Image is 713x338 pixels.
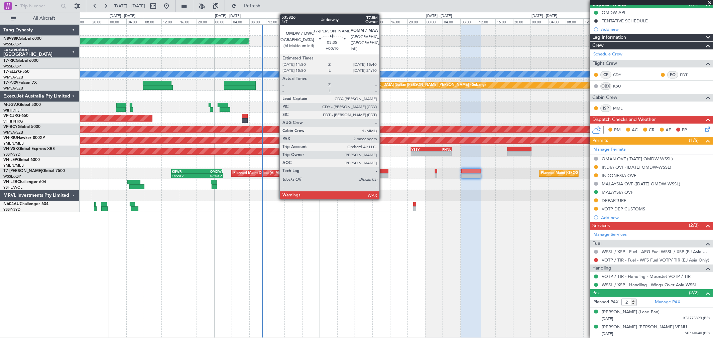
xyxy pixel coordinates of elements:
div: Planned Maint [GEOGRAPHIC_DATA] (Sultan [PERSON_NAME] [PERSON_NAME] - Subang) [330,80,486,90]
div: INDONESIA OVF [602,173,636,178]
span: (2/3) [689,222,699,229]
span: T7-ELLY [3,70,18,74]
a: WSSL / XSP - Handling - Wings Over Asia WSSL [602,282,697,288]
div: 08:00 [144,18,161,24]
div: 00:00 [214,18,232,24]
span: CR [649,127,655,134]
div: 00:00 [530,18,548,24]
span: T7-PJ29 [3,81,18,85]
span: Permits [592,137,608,145]
a: VH-LEPGlobal 6000 [3,158,40,162]
div: [DATE] - [DATE] [426,13,452,19]
div: [PERSON_NAME] (Lead Pax) [602,309,660,316]
button: Refresh [228,1,268,11]
div: [DATE] - [DATE] [531,13,557,19]
a: KSU [613,83,628,89]
div: [DATE] - [DATE] [321,13,346,19]
div: Add new [601,26,710,32]
a: T7-RICGlobal 6000 [3,59,38,63]
a: Manage Permits [593,146,626,153]
span: (1/5) [689,137,699,144]
div: 12:00 [267,18,284,24]
a: VOTP / TIR - Handling - MoonJet VOTP / TIR [602,274,691,279]
button: All Aircraft [7,13,73,24]
a: Manage PAX [655,299,680,306]
a: CDY [613,72,628,78]
span: PM [614,127,621,134]
span: [DATE] [602,331,613,336]
span: VH-RIU [3,136,17,140]
span: Leg Information [592,34,626,41]
a: VOTP / TIR - Fuel - WFS Fuel VOTP/ TIR (EJ Asia Only) [602,257,709,263]
span: VH-LEP [3,158,17,162]
span: All Aircraft [17,16,71,21]
div: INDIA OVF ([DATE] OMDW-WSSL) [602,164,671,170]
div: DEPARTURE [602,198,626,203]
span: Dispatch Checks and Weather [592,116,656,124]
a: YSSY/SYD [3,152,20,157]
div: 08:00 [355,18,372,24]
div: 12:00 [372,18,390,24]
a: WSSL/XSP [3,174,21,179]
span: Crew [592,42,604,49]
div: PHNL [431,147,451,151]
a: YMEN/MEB [3,163,24,168]
span: N8998K [3,37,19,41]
span: Refresh [238,4,266,8]
span: K5177589B (PP) [683,316,710,321]
div: 12:00 [583,18,601,24]
span: VP-CJR [3,114,17,118]
a: M-JGVJGlobal 5000 [3,103,41,107]
a: Manage Services [593,231,627,238]
a: VHHH/HKG [3,119,23,124]
div: OMAN OVF ([DATE] OMDW-WSSL) [602,156,673,162]
span: [DATE] [602,316,613,321]
div: TENTATIVE SCHEDULE [602,18,648,24]
div: - [411,152,431,156]
span: (2/2) [689,289,699,296]
a: WIHH/HLP [3,108,22,113]
div: KEWR [172,169,197,173]
div: 04:00 [548,18,566,24]
span: [DATE] - [DATE] [114,3,145,9]
div: [DATE] - [DATE] [215,13,241,19]
div: ISP [600,105,611,112]
div: 20:00 [302,18,320,24]
span: VH-VSK [3,147,18,151]
span: Pax [592,289,600,297]
a: Schedule Crew [593,51,622,58]
a: MML [613,105,628,111]
div: Planned Maint Dubai (Al Maktoum Intl) [233,168,299,178]
span: T7-RIC [3,59,16,63]
div: 04:00 [126,18,144,24]
a: N8998KGlobal 6000 [3,37,41,41]
div: MALAYSIA OVF ([DATE] OMDW-WSSL) [602,181,680,187]
a: T7-[PERSON_NAME]Global 7500 [3,169,65,173]
span: VP-BCY [3,125,18,129]
div: VOTP DEP CUSTOMS [602,206,645,212]
a: WMSA/SZB [3,75,23,80]
div: [DATE] - [DATE] [110,13,135,19]
div: 20:00 [197,18,214,24]
a: T7-ELLYG-550 [3,70,29,74]
div: 12:00 [478,18,496,24]
a: WSSL/XSP [3,42,21,47]
span: AF [666,127,671,134]
div: 08:00 [249,18,267,24]
a: VP-CJRG-650 [3,114,28,118]
span: T7-[PERSON_NAME] [3,169,42,173]
div: 16:00 [495,18,513,24]
a: YSSY/SYD [3,207,20,212]
div: 16:00 [74,18,91,24]
div: 16:00 [284,18,302,24]
div: CP [600,71,611,78]
div: Add new [601,215,710,220]
input: Trip Number [20,1,59,11]
a: WSSL / XSP - Fuel - AEG Fuel WSSL / XSP (EJ Asia Only) [602,249,710,255]
a: YSHL/WOL [3,185,22,190]
span: MT160640 (PP) [685,331,710,336]
a: VH-VSKGlobal Express XRS [3,147,55,151]
a: WMSA/SZB [3,130,23,135]
span: Fuel [592,240,601,247]
div: 00:00 [320,18,337,24]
